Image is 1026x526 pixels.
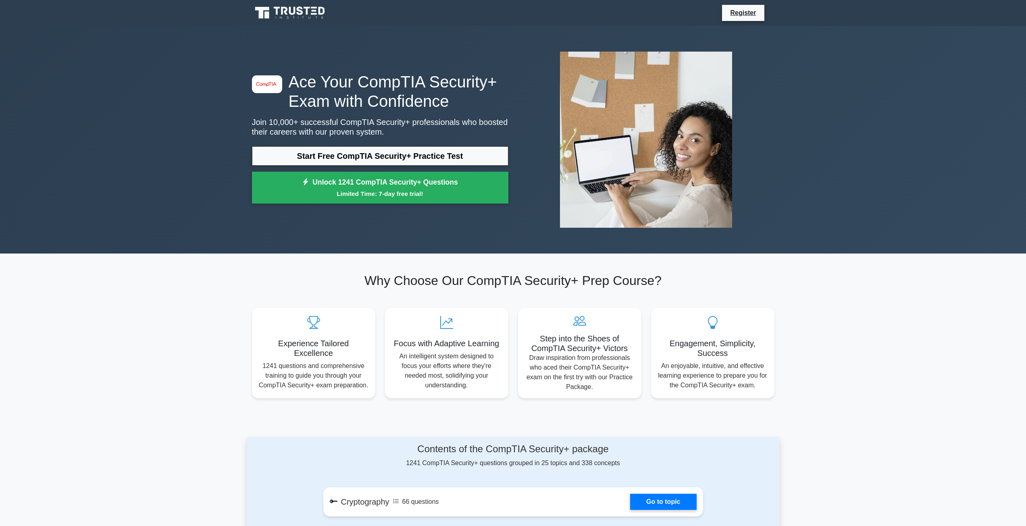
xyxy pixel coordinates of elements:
[252,273,774,288] h2: Why Choose Our CompTIA Security+ Prep Course?
[252,72,508,111] h1: Ace Your CompTIA Security+ Exam with Confidence
[391,339,502,348] h5: Focus with Adaptive Learning
[630,494,696,510] a: Go to topic
[252,172,508,204] a: Unlock 1241 CompTIA Security+ QuestionsLimited Time: 7-day free trial!
[258,339,369,358] h5: Experience Tailored Excellence
[725,8,761,18] a: Register
[252,117,508,137] p: Join 10,000+ successful CompTIA Security+ professionals who boosted their careers with our proven...
[252,146,508,166] a: Start Free CompTIA Security+ Practice Test
[323,443,703,468] div: 1241 CompTIA Security+ questions grouped in 25 topics and 338 concepts
[658,361,768,390] p: An enjoyable, intuitive, and effective learning experience to prepare you for the CompTIA Securit...
[524,353,635,392] p: Draw inspiration from professionals who aced their CompTIA Security+ exam on the first try with o...
[262,189,498,198] small: Limited Time: 7-day free trial!
[658,339,768,358] h5: Engagement, Simplicity, Success
[391,351,502,390] p: An intelligent system designed to focus your efforts where they're needed most, solidifying your ...
[258,361,369,390] p: 1241 questions and comprehensive training to guide you through your CompTIA Security+ exam prepar...
[524,334,635,353] h5: Step into the Shoes of CompTIA Security+ Victors
[323,443,703,455] h4: Contents of the CompTIA Security+ package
